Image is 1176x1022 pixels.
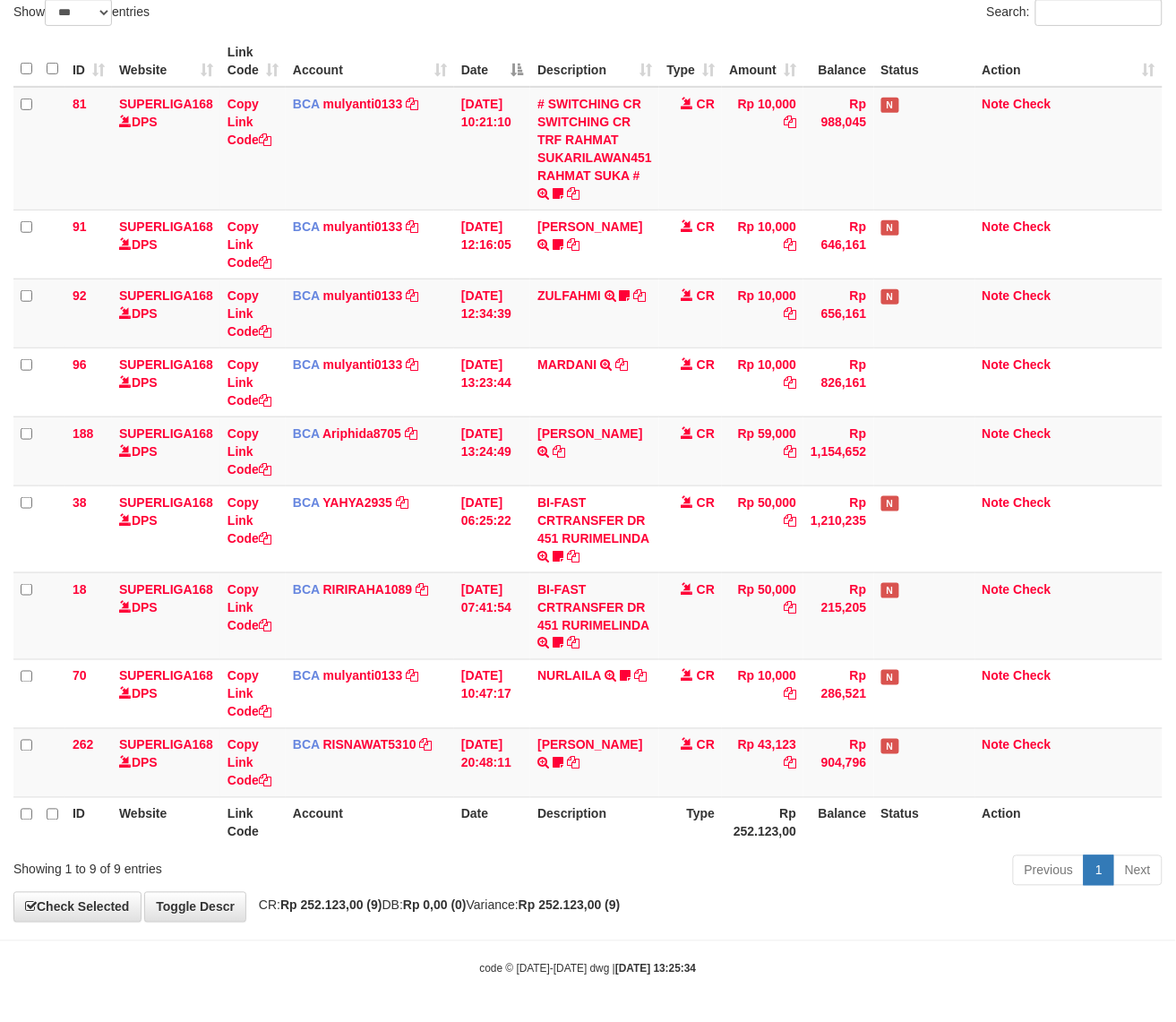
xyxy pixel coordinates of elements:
span: 92 [73,288,87,303]
a: Check [1014,495,1052,510]
th: Website: activate to sort column ascending [112,36,220,87]
a: Copy Rp 10,000 to clipboard [784,115,796,129]
span: 188 [73,426,93,441]
th: Link Code [220,797,286,848]
a: Copy RIRIRAHA1089 to clipboard [416,582,428,597]
td: DPS [112,210,220,279]
a: Copy Rp 59,000 to clipboard [784,444,796,459]
a: Copy Link Code [227,288,271,339]
span: Has Note [881,496,899,511]
th: ID [65,797,112,848]
a: Copy Rp 10,000 to clipboard [784,306,796,321]
a: 1 [1084,855,1114,886]
a: Copy mulyanti0133 to clipboard [406,357,418,372]
span: Has Note [881,670,899,685]
a: Check [1014,288,1052,303]
td: Rp 50,000 [722,572,803,659]
span: 96 [73,357,87,372]
a: Copy ADAM RAHIM to clipboard [553,444,565,459]
a: Note [983,357,1010,372]
span: BCA [293,495,320,510]
span: CR [697,219,715,234]
a: Copy # SWITCHING CR SWITCHING CR TRF RAHMAT SUKARILAWAN451 RAHMAT SUKA # to clipboard [567,186,579,201]
span: BCA [293,669,320,683]
a: Ariphida8705 [322,426,401,441]
a: SUPERLIGA168 [119,288,213,303]
a: SUPERLIGA168 [119,495,213,510]
a: Copy NURLAILA to clipboard [634,669,647,683]
span: 91 [73,219,87,234]
th: Action [975,797,1163,848]
td: Rp 988,045 [803,87,873,210]
td: BI-FAST CRTRANSFER DR 451 RURIMELINDA [530,485,659,572]
span: Has Note [881,220,899,236]
span: CR [697,97,715,111]
a: YAHYA2935 [322,495,392,510]
td: [DATE] 20:48:11 [454,728,530,797]
td: Rp 43,123 [722,728,803,797]
span: CR [697,495,715,510]
a: Copy Link Code [227,426,271,477]
a: Copy Link Code [227,357,271,408]
a: Copy mulyanti0133 to clipboard [406,288,418,303]
span: BCA [293,738,320,752]
a: NURLAILA [537,669,601,683]
small: code © [DATE]-[DATE] dwg | [480,963,697,975]
span: BCA [293,219,320,234]
th: Description [530,797,659,848]
th: Status [874,797,975,848]
span: BCA [293,288,320,303]
td: DPS [112,348,220,417]
a: mulyanti0133 [323,219,403,234]
a: Copy Link Code [227,219,271,270]
span: BCA [293,357,320,372]
a: Check [1014,97,1052,111]
a: Note [983,426,1010,441]
a: Check [1014,738,1052,752]
span: CR [697,738,715,752]
a: Copy Rp 50,000 to clipboard [784,600,796,614]
a: SUPERLIGA168 [119,738,213,752]
th: Account [286,797,454,848]
a: Check [1014,426,1052,441]
a: Next [1113,855,1163,886]
th: Description: activate to sort column ascending [530,36,659,87]
td: Rp 10,000 [722,348,803,417]
div: Showing 1 to 9 of 9 entries [13,854,476,879]
strong: Rp 252.123,00 (9) [280,898,382,913]
td: DPS [112,659,220,728]
a: # SWITCHING CR SWITCHING CR TRF RAHMAT SUKARILAWAN451 RAHMAT SUKA # [537,97,652,183]
a: Copy Rp 10,000 to clipboard [784,375,796,390]
td: Rp 1,154,652 [803,417,873,485]
td: Rp 646,161 [803,210,873,279]
a: Copy ZULFAHMI to clipboard [634,288,647,303]
span: 70 [73,669,87,683]
a: Copy RISNAWAT5310 to clipboard [420,738,433,752]
a: Note [983,97,1010,111]
a: ZULFAHMI [537,288,601,303]
a: Note [983,738,1010,752]
td: Rp 10,000 [722,210,803,279]
a: Copy mulyanti0133 to clipboard [406,97,418,111]
th: Date: activate to sort column descending [454,36,530,87]
a: [PERSON_NAME] [537,219,642,234]
span: 262 [73,738,93,752]
td: DPS [112,485,220,572]
span: BCA [293,97,320,111]
span: CR [697,669,715,683]
a: Note [983,582,1010,597]
a: RISNAWAT5310 [323,738,416,752]
a: SUPERLIGA168 [119,357,213,372]
a: mulyanti0133 [323,97,403,111]
span: 38 [73,495,87,510]
td: Rp 50,000 [722,485,803,572]
td: [DATE] 07:41:54 [454,572,530,659]
a: Copy Link Code [227,582,271,632]
td: Rp 10,000 [722,279,803,348]
th: Date [454,797,530,848]
a: Copy Link Code [227,97,271,147]
a: Copy Rp 10,000 to clipboard [784,687,796,701]
th: Balance [803,36,873,87]
strong: Rp 252.123,00 (9) [519,898,621,913]
a: Note [983,219,1010,234]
